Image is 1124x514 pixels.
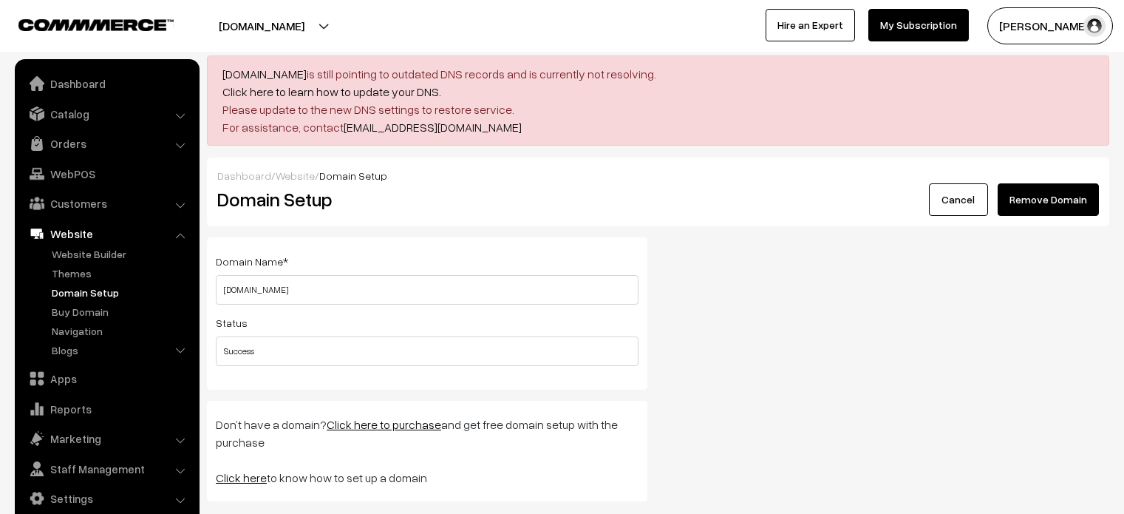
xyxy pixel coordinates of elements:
a: Click here [216,470,267,485]
a: Website Builder [48,246,194,262]
a: Website [18,220,194,247]
div: is still pointing to outdated DNS records and is currently not resolving. Please update to the ne... [207,55,1109,146]
a: Buy Domain [48,304,194,319]
button: [PERSON_NAME] [987,7,1113,44]
a: [DOMAIN_NAME] [222,67,307,81]
a: Click here to learn how to update your DNS. [222,84,441,99]
a: Dashboard [18,70,194,97]
a: Catalog [18,101,194,127]
a: Apps [18,365,194,392]
p: Don’t have a domain? and get free domain setup with the purchase [216,416,638,451]
input: eg. example.com [216,275,638,305]
p: to know how to set up a domain [216,469,638,487]
a: Blogs [48,342,194,358]
a: Staff Management [18,456,194,482]
a: [EMAIL_ADDRESS][DOMAIN_NAME] [344,120,522,135]
button: Remove Domain [998,183,1099,216]
a: COMMMERCE [18,15,148,33]
div: / / [217,168,1099,183]
a: Website [276,169,315,182]
a: Settings [18,485,194,512]
a: Customers [18,190,194,217]
img: user [1083,15,1106,37]
a: Themes [48,266,194,281]
button: [DOMAIN_NAME] [167,7,356,44]
a: Click here to purchase [327,417,441,432]
a: Dashboard [217,169,271,182]
label: Status [216,315,248,331]
a: Hire an Expert [766,9,855,41]
a: Cancel [929,183,988,216]
label: Domain Name [216,254,288,269]
a: WebPOS [18,160,194,187]
a: Domain Setup [48,285,194,300]
a: Marketing [18,425,194,452]
a: Navigation [48,323,194,339]
h2: Domain Setup [217,188,797,211]
img: COMMMERCE [18,19,174,30]
a: Reports [18,396,194,422]
a: Orders [18,130,194,157]
span: Domain Setup [319,169,387,182]
a: My Subscription [868,9,969,41]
